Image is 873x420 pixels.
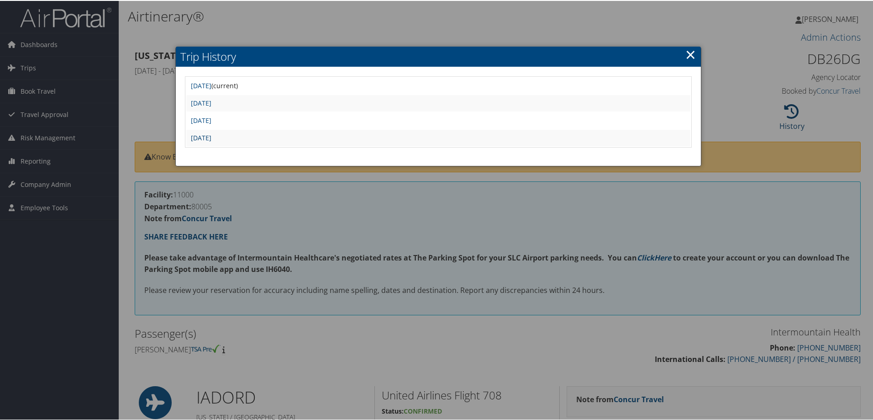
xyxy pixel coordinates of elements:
[191,98,211,106] a: [DATE]
[685,44,696,63] a: ×
[191,133,211,141] a: [DATE]
[186,77,690,93] td: (current)
[191,80,211,89] a: [DATE]
[176,46,701,66] h2: Trip History
[191,115,211,124] a: [DATE]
